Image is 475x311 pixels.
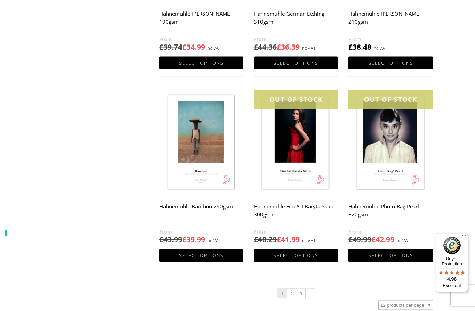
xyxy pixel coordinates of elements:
a: Select options for “Hahnemuhle Bamboo 290gsm” [159,249,243,262]
span: £ [277,42,281,52]
bdi: 42.99 [371,235,394,244]
button: Menu [460,233,468,242]
a: Page 3 [296,289,305,298]
bdi: 41.99 [277,235,300,244]
h2: Hahnemuhle [PERSON_NAME] 210gsm [348,7,433,35]
a: OUT OF STOCK Hahnemuhle FineArt Baryta Satin 300gsm £48.29£41.99 [254,90,338,245]
h2: Hahnemuhle German Etching 310gsm [254,7,338,35]
a: Hahnemuhle Bamboo 290gsm £43.99£39.99 [159,90,243,245]
div: OUT OF STOCK [254,90,338,109]
span: £ [159,42,163,52]
span: £ [182,235,186,244]
span: £ [277,235,281,244]
h2: Hahnemuhle Bamboo 290gsm [159,200,243,228]
bdi: 38.48 [348,42,371,52]
nav: Product Pagination [159,288,433,301]
bdi: 34.99 [182,42,205,52]
span: £ [371,235,376,244]
img: Trusted Shops Trustmark [443,237,461,254]
span: £ [254,235,258,244]
span: 4.96 [447,276,457,282]
p: Buyer Protection [436,256,468,267]
h2: Hahnemuhle [PERSON_NAME] 190gsm [159,7,243,35]
bdi: 36.39 [277,42,300,52]
bdi: 43.99 [159,235,182,244]
span: Page 1 [277,289,287,298]
span: £ [348,235,353,244]
bdi: 49.99 [348,235,371,244]
a: OUT OF STOCK Hahnemuhle Photo-Rag Pearl 320gsm £49.99£42.99 [348,90,433,245]
bdi: 48.29 [254,235,277,244]
a: Select options for “Hahnemuhle Albrecht Durer 210gsm” [348,57,433,69]
a: Select options for “Hahnemuhle FineArt Baryta Satin 300gsm” [254,249,338,262]
img: Hahnemuhle FineArt Baryta Satin 300gsm [254,90,338,195]
span: £ [182,42,186,52]
bdi: 44.36 [254,42,277,52]
div: OUT OF STOCK [348,90,433,109]
a: Select options for “Hahnemuhle Photo-Rag Pearl 320gsm” [348,249,433,262]
a: Select options for “Hahnemuhle German Etching 310gsm” [254,57,338,69]
h2: Hahnemuhle Photo-Rag Pearl 320gsm [348,200,433,228]
span: £ [159,235,163,244]
span: £ [254,42,258,52]
a: Select options for “Hahnemuhle William Turner 190gsm” [159,57,243,69]
a: Page 2 [287,289,296,298]
bdi: 39.99 [182,235,205,244]
span: £ [348,42,353,52]
button: Trusted Shops TrustmarkBuyer Protection4.96Excellent [436,233,468,292]
bdi: 39.74 [159,42,182,52]
img: Hahnemuhle Photo-Rag Pearl 320gsm [348,90,433,195]
p: Excellent [436,283,468,288]
img: Hahnemuhle Bamboo 290gsm [159,90,243,195]
h2: Hahnemuhle FineArt Baryta Satin 300gsm [254,200,338,228]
